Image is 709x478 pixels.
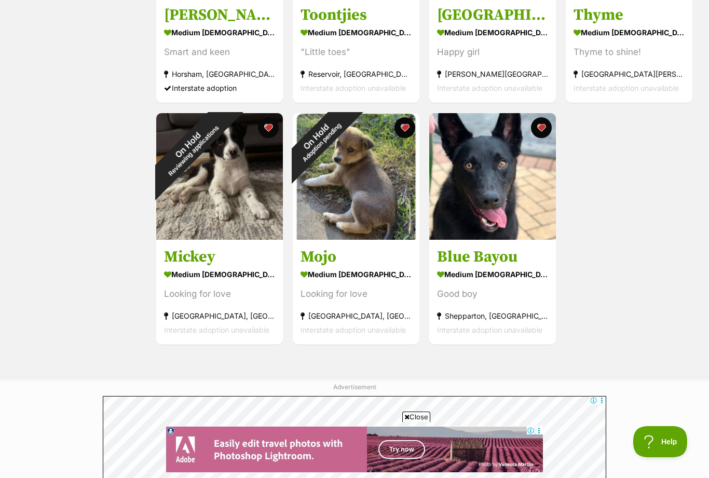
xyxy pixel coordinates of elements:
div: On Hold [133,90,248,204]
iframe: Advertisement [166,426,543,473]
div: Good boy [437,287,548,301]
div: [GEOGRAPHIC_DATA], [GEOGRAPHIC_DATA] [164,309,275,323]
a: Blue Bayou medium [DEMOGRAPHIC_DATA] Dog Good boy Shepparton, [GEOGRAPHIC_DATA] Interstate adopti... [429,239,556,345]
a: Mickey medium [DEMOGRAPHIC_DATA] Dog Looking for love [GEOGRAPHIC_DATA], [GEOGRAPHIC_DATA] Inters... [156,239,283,345]
div: Reservoir, [GEOGRAPHIC_DATA] [301,67,412,81]
div: Looking for love [164,287,275,301]
h3: [GEOGRAPHIC_DATA] [437,6,548,25]
button: favourite [531,117,552,138]
a: On HoldReviewing applications [156,231,283,242]
div: Smart and keen [164,46,275,60]
div: Happy girl [437,46,548,60]
h3: Blue Bayou [437,247,548,267]
div: Thyme to shine! [574,46,685,60]
a: On HoldAdoption pending [293,231,419,242]
div: On Hold [273,93,364,184]
div: Shepparton, [GEOGRAPHIC_DATA] [437,309,548,323]
h3: Thyme [574,6,685,25]
div: medium [DEMOGRAPHIC_DATA] Dog [437,25,548,40]
span: Interstate adoption unavailable [437,325,542,334]
span: Interstate adoption unavailable [574,84,679,93]
iframe: Help Scout Beacon - Open [633,426,688,457]
span: Interstate adoption unavailable [437,84,542,93]
button: favourite [258,117,279,138]
h3: Mojo [301,247,412,267]
button: favourite [394,117,415,138]
div: Interstate adoption [164,81,275,95]
div: "Little toes" [301,46,412,60]
div: [GEOGRAPHIC_DATA], [GEOGRAPHIC_DATA] [301,309,412,323]
div: medium [DEMOGRAPHIC_DATA] Dog [164,25,275,40]
div: [GEOGRAPHIC_DATA][PERSON_NAME][GEOGRAPHIC_DATA] [574,67,685,81]
img: Mojo [293,113,419,240]
div: medium [DEMOGRAPHIC_DATA] Dog [574,25,685,40]
span: Reviewing applications [167,124,221,177]
span: Interstate adoption unavailable [301,325,406,334]
span: Adoption pending [301,121,343,163]
a: Mojo medium [DEMOGRAPHIC_DATA] Dog Looking for love [GEOGRAPHIC_DATA], [GEOGRAPHIC_DATA] Intersta... [293,239,419,345]
img: Blue Bayou [429,113,556,240]
div: Looking for love [301,287,412,301]
div: Horsham, [GEOGRAPHIC_DATA] [164,67,275,81]
h3: Mickey [164,247,275,267]
div: medium [DEMOGRAPHIC_DATA] Dog [164,267,275,282]
div: medium [DEMOGRAPHIC_DATA] Dog [301,25,412,40]
div: [PERSON_NAME][GEOGRAPHIC_DATA], [GEOGRAPHIC_DATA] [437,67,548,81]
div: medium [DEMOGRAPHIC_DATA] Dog [437,267,548,282]
span: Interstate adoption unavailable [164,325,269,334]
h3: Toontjies [301,6,412,25]
img: Mickey [156,113,283,240]
h3: [PERSON_NAME] [164,6,275,25]
span: Interstate adoption unavailable [301,84,406,93]
div: medium [DEMOGRAPHIC_DATA] Dog [301,267,412,282]
span: Close [402,412,430,422]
